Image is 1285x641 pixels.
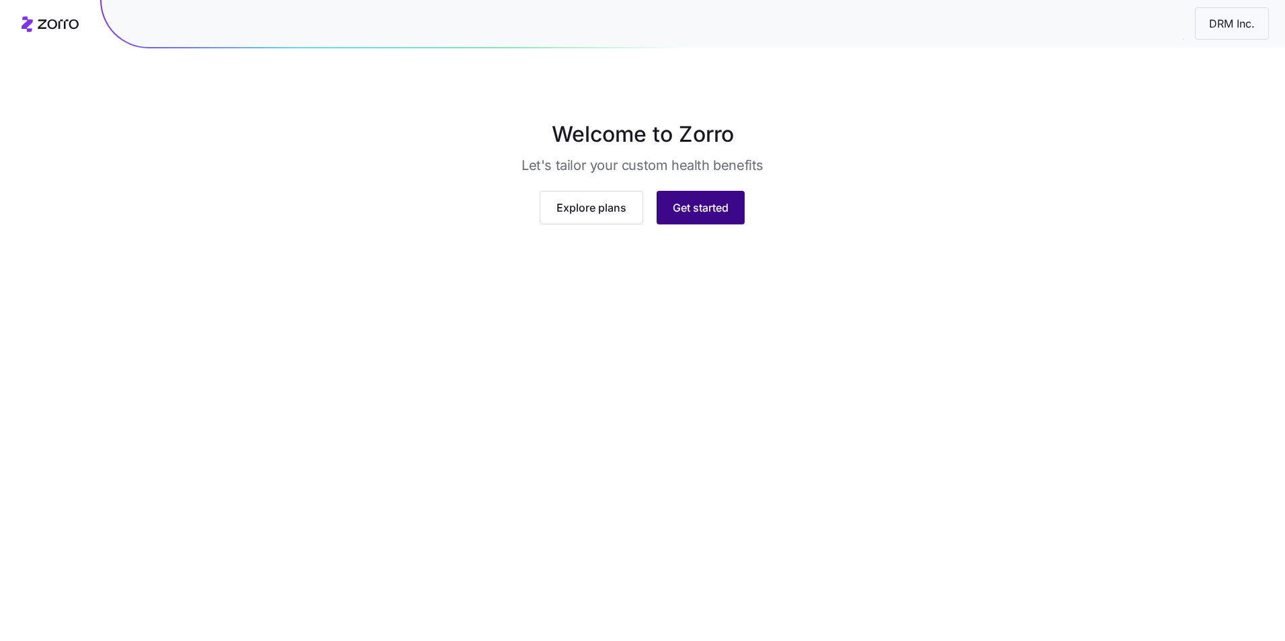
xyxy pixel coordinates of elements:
button: Explore plans [540,191,643,224]
h1: Welcome to Zorro [309,118,976,151]
h3: Let's tailor your custom health benefits [522,156,763,175]
span: DRM Inc. [1198,15,1266,32]
span: Explore plans [556,200,626,216]
span: Get started [673,200,729,216]
button: Get started [657,191,745,224]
